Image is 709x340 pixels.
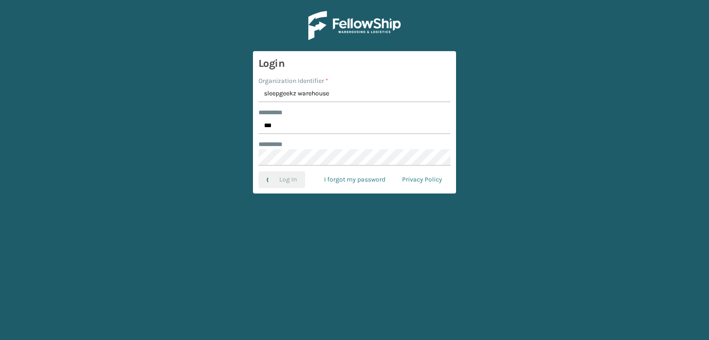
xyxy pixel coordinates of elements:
a: I forgot my password [316,171,394,188]
a: Privacy Policy [394,171,451,188]
button: Log In [258,171,305,188]
label: Organization Identifier [258,76,328,86]
h3: Login [258,57,451,70]
img: Logo [308,11,401,40]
